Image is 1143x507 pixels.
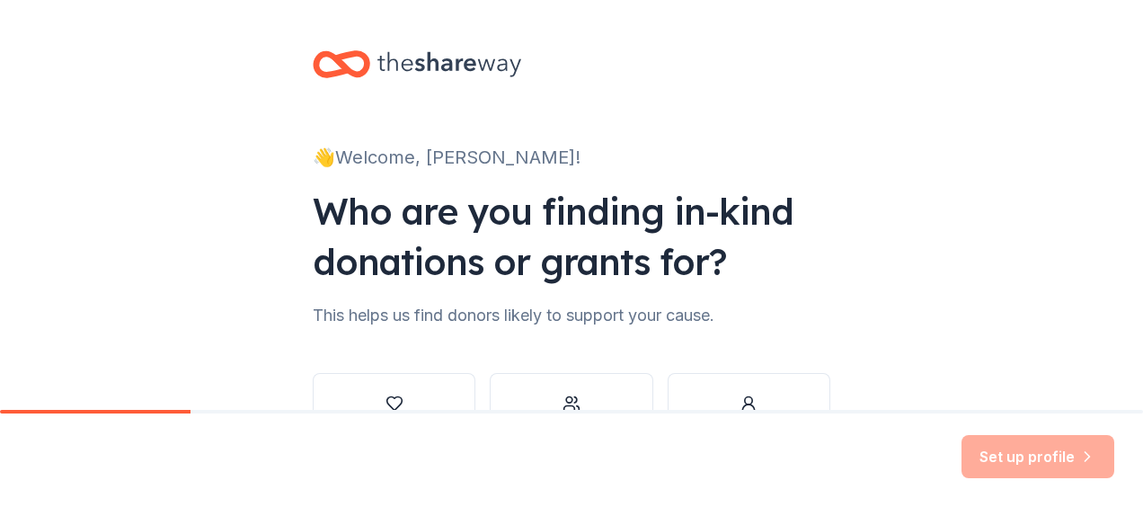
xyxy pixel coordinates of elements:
[313,143,830,172] div: 👋 Welcome, [PERSON_NAME]!
[490,373,652,459] button: Other group
[313,186,830,287] div: Who are you finding in-kind donations or grants for?
[313,301,830,330] div: This helps us find donors likely to support your cause.
[313,373,475,459] button: Nonprofit
[668,373,830,459] button: Individual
